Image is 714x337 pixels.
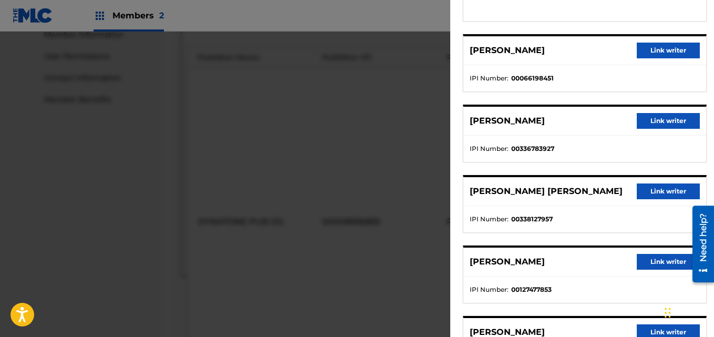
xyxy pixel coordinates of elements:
[511,74,554,83] strong: 00066198451
[470,74,509,83] span: IPI Number :
[470,44,545,57] p: [PERSON_NAME]
[665,297,671,329] div: Drag
[661,287,714,337] iframe: Chat Widget
[511,144,554,154] strong: 00336783927
[637,43,700,58] button: Link writer
[470,285,509,294] span: IPI Number :
[685,201,714,286] iframe: Resource Center
[13,8,53,23] img: MLC Logo
[470,144,509,154] span: IPI Number :
[511,215,553,224] strong: 00338127957
[470,215,509,224] span: IPI Number :
[94,9,106,22] img: Top Rightsholders
[159,11,164,21] span: 2
[637,254,700,270] button: Link writer
[637,113,700,129] button: Link writer
[470,256,545,268] p: [PERSON_NAME]
[511,285,552,294] strong: 00127477853
[112,9,164,22] span: Members
[470,185,623,198] p: [PERSON_NAME] [PERSON_NAME]
[470,115,545,127] p: [PERSON_NAME]
[637,183,700,199] button: Link writer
